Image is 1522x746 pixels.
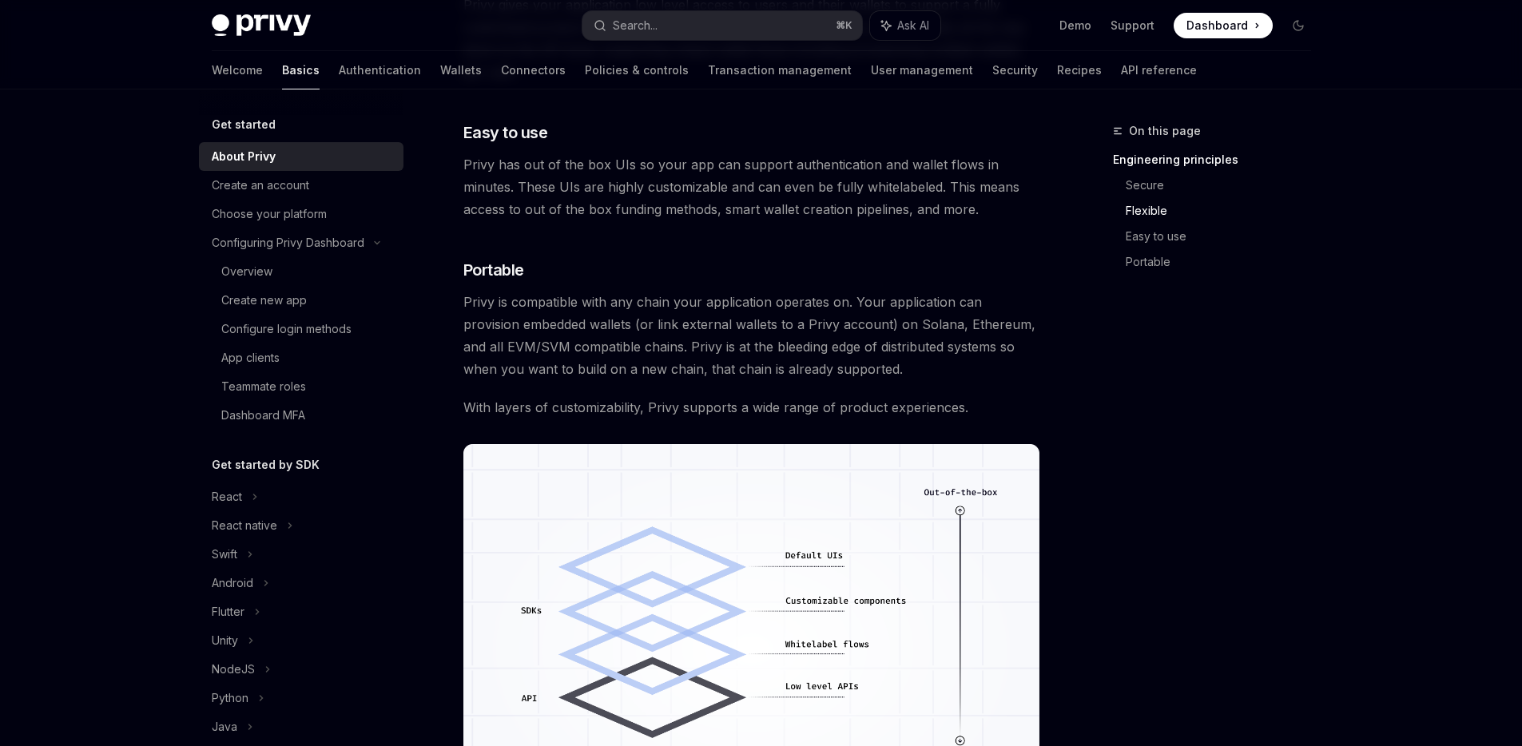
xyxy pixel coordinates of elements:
[585,51,689,89] a: Policies & controls
[1126,224,1324,249] a: Easy to use
[199,257,403,286] a: Overview
[1129,121,1201,141] span: On this page
[463,121,548,144] span: Easy to use
[212,545,237,564] div: Swift
[463,153,1039,220] span: Privy has out of the box UIs so your app can support authentication and wallet flows in minutes. ...
[1059,18,1091,34] a: Demo
[212,602,244,621] div: Flutter
[199,286,403,315] a: Create new app
[199,200,403,228] a: Choose your platform
[221,377,306,396] div: Teammate roles
[221,291,307,310] div: Create new app
[613,16,658,35] div: Search...
[212,717,237,736] div: Java
[212,204,327,224] div: Choose your platform
[501,51,566,89] a: Connectors
[212,176,309,195] div: Create an account
[1111,18,1154,34] a: Support
[199,401,403,430] a: Dashboard MFA
[708,51,852,89] a: Transaction management
[212,147,276,166] div: About Privy
[199,171,403,200] a: Create an account
[339,51,421,89] a: Authentication
[1121,51,1197,89] a: API reference
[212,115,276,134] h5: Get started
[870,11,940,40] button: Ask AI
[212,455,320,474] h5: Get started by SDK
[212,660,255,679] div: NodeJS
[1057,51,1102,89] a: Recipes
[463,396,1039,419] span: With layers of customizability, Privy supports a wide range of product experiences.
[1126,173,1324,198] a: Secure
[212,631,238,650] div: Unity
[199,315,403,343] a: Configure login methods
[221,406,305,425] div: Dashboard MFA
[1126,249,1324,275] a: Portable
[212,573,253,593] div: Android
[582,11,862,40] button: Search...⌘K
[199,343,403,372] a: App clients
[463,291,1039,380] span: Privy is compatible with any chain your application operates on. Your application can provision e...
[212,487,242,506] div: React
[897,18,929,34] span: Ask AI
[992,51,1038,89] a: Security
[212,51,263,89] a: Welcome
[282,51,320,89] a: Basics
[1113,147,1324,173] a: Engineering principles
[221,348,280,367] div: App clients
[1174,13,1273,38] a: Dashboard
[221,262,272,281] div: Overview
[199,372,403,401] a: Teammate roles
[212,516,277,535] div: React native
[212,14,311,37] img: dark logo
[1286,13,1311,38] button: Toggle dark mode
[440,51,482,89] a: Wallets
[1126,198,1324,224] a: Flexible
[221,319,352,339] div: Configure login methods
[871,51,973,89] a: User management
[836,19,852,32] span: ⌘ K
[463,259,524,281] span: Portable
[199,142,403,171] a: About Privy
[1186,18,1248,34] span: Dashboard
[212,688,248,708] div: Python
[212,233,364,252] div: Configuring Privy Dashboard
